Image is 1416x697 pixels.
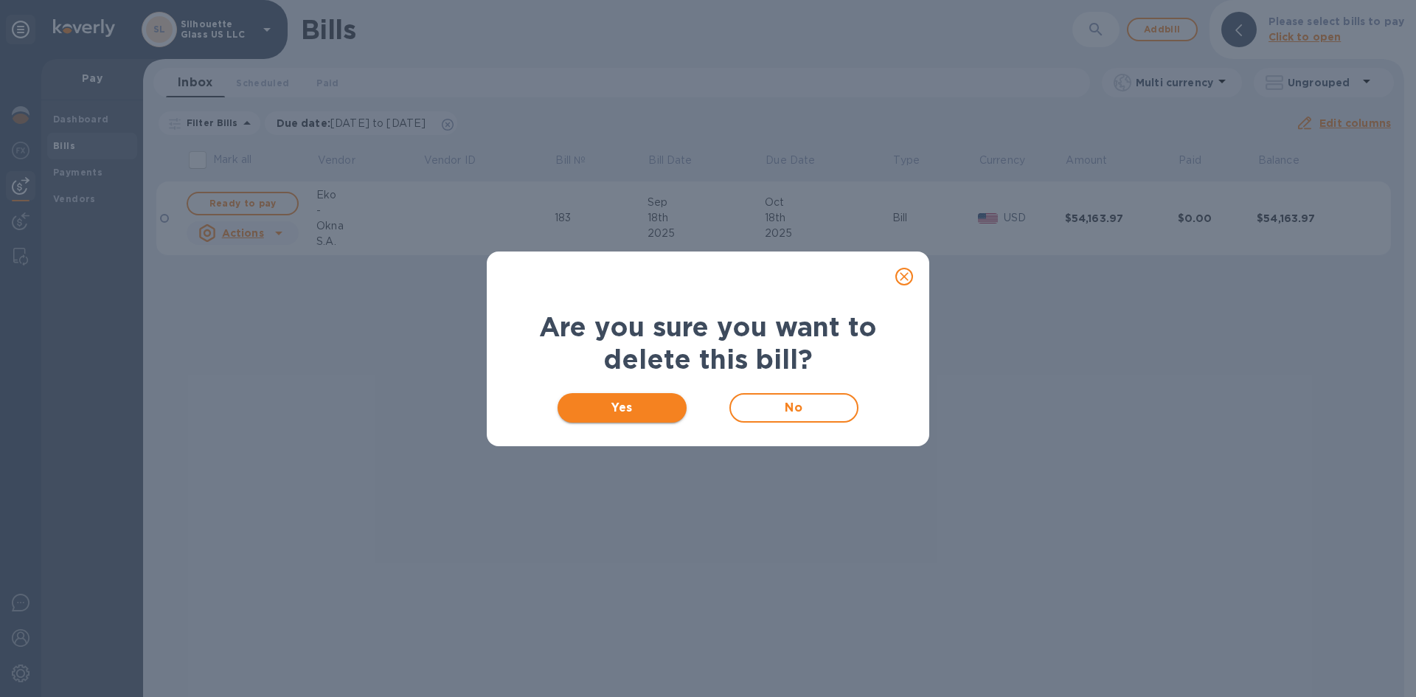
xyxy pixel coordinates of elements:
button: Yes [558,393,687,423]
button: close [886,259,922,294]
b: Are you sure you want to delete this bill? [539,311,877,375]
span: No [743,399,845,417]
button: No [729,393,858,423]
span: Yes [569,399,675,417]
